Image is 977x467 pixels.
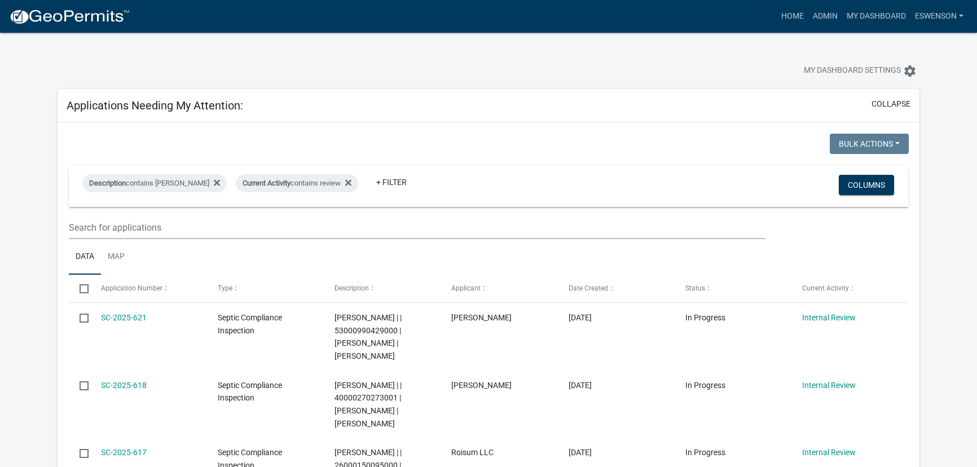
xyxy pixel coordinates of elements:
datatable-header-cell: Current Activity [791,275,908,302]
datatable-header-cell: Type [207,275,324,302]
input: Search for applications [69,216,766,239]
span: Scott M Ellingson [451,381,512,390]
datatable-header-cell: Date Created [557,275,674,302]
div: contains review [236,174,358,192]
span: Septic Compliance Inspection [218,381,282,403]
span: Emma Swenson | | 53000990429000 | HOWARD E HEATH | NORMA J HEATH [335,313,402,360]
span: Scott M Ellingson [451,313,512,322]
a: + Filter [367,172,416,192]
span: Application Number [101,284,162,292]
span: My Dashboard Settings [804,64,901,78]
datatable-header-cell: Application Number [90,275,207,302]
span: Applicant [451,284,481,292]
datatable-header-cell: Description [324,275,441,302]
a: SC-2025-621 [101,313,147,322]
div: contains [PERSON_NAME] [82,174,227,192]
h5: Applications Needing My Attention: [67,99,243,112]
span: In Progress [685,381,725,390]
datatable-header-cell: Status [674,275,791,302]
span: In Progress [685,448,725,457]
span: Description [335,284,369,292]
a: Internal Review [802,381,856,390]
span: Status [685,284,705,292]
span: Current Activity [802,284,849,292]
button: collapse [872,98,910,110]
span: 09/07/2025 [569,313,592,322]
span: 09/06/2025 [569,381,592,390]
a: SC-2025-617 [101,448,147,457]
datatable-header-cell: Select [69,275,90,302]
span: Septic Compliance Inspection [218,313,282,335]
span: Date Created [569,284,608,292]
span: Emma Swenson | | 40000270273001 | BRADLEY J WELLER | BRIDGET T WELLER [335,381,402,428]
span: 09/05/2025 [569,448,592,457]
button: Bulk Actions [830,134,909,154]
span: Description [89,179,126,187]
button: My Dashboard Settingssettings [795,60,926,82]
a: Home [777,6,808,27]
span: Current Activity [243,179,291,187]
span: In Progress [685,313,725,322]
a: Admin [808,6,842,27]
a: Map [101,239,131,275]
a: Internal Review [802,448,856,457]
span: Roisum LLC [451,448,494,457]
a: SC-2025-618 [101,381,147,390]
i: settings [903,64,917,78]
span: Type [218,284,232,292]
a: My Dashboard [842,6,910,27]
a: eswenson [910,6,968,27]
a: Data [69,239,101,275]
datatable-header-cell: Applicant [441,275,557,302]
a: Internal Review [802,313,856,322]
button: Columns [839,175,894,195]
